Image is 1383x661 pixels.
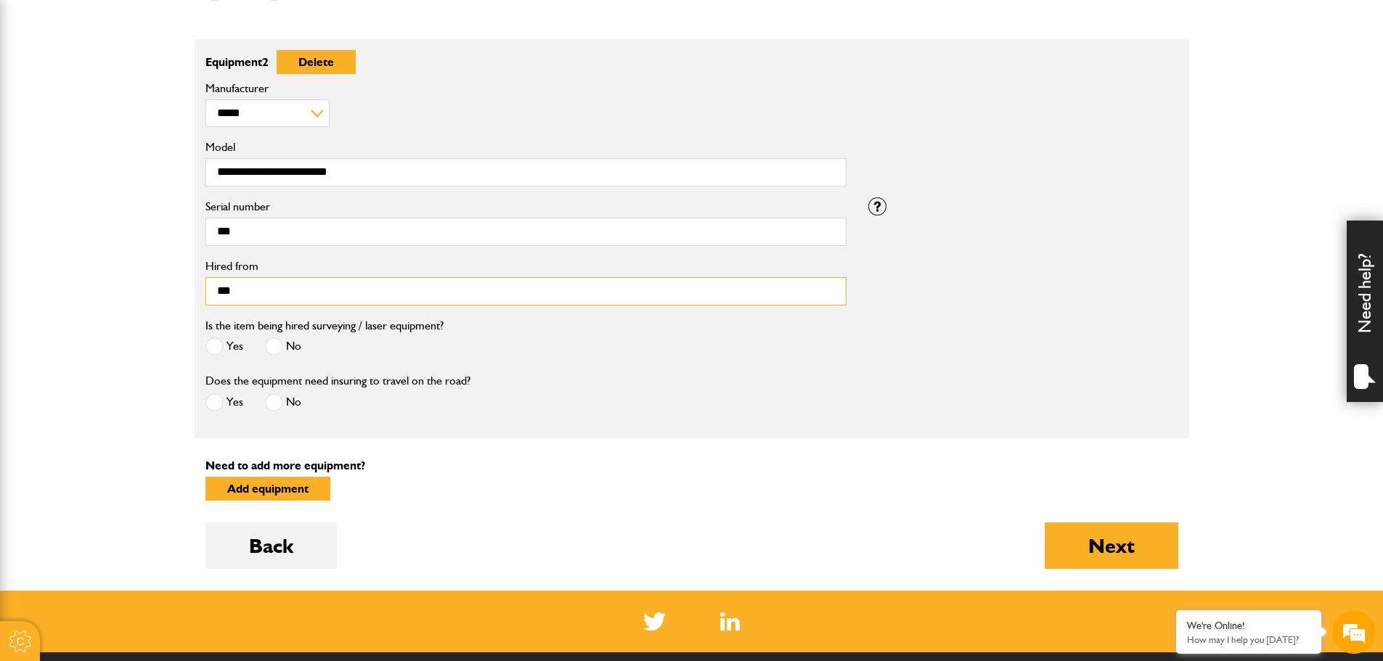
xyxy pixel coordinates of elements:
[205,460,1178,472] p: Need to add more equipment?
[205,201,846,213] label: Serial number
[19,263,265,435] textarea: Type your message and hit 'Enter'
[205,477,330,501] button: Add equipment
[1187,620,1310,632] div: We're Online!
[720,612,740,631] a: LinkedIn
[1347,221,1383,402] div: Need help?
[720,612,740,631] img: Linked In
[205,141,846,153] label: Model
[205,50,846,74] p: Equipment
[19,177,265,209] input: Enter your email address
[205,375,470,387] label: Does the equipment need insuring to travel on the road?
[19,134,265,166] input: Enter your last name
[205,320,444,332] label: Is the item being hired surveying / laser equipment?
[265,337,301,356] label: No
[205,337,243,356] label: Yes
[643,612,666,631] img: Twitter
[76,81,244,100] div: Chat with us now
[1187,634,1310,645] p: How may I help you today?
[262,55,269,69] span: 2
[197,447,264,467] em: Start Chat
[25,81,61,101] img: d_20077148190_company_1631870298795_20077148190
[238,7,273,42] div: Minimize live chat window
[205,393,243,411] label: Yes
[205,83,846,94] label: Manufacturer
[205,522,337,569] button: Back
[1045,522,1178,569] button: Next
[277,50,356,74] button: Delete
[205,260,846,272] label: Hired from
[265,393,301,411] label: No
[19,220,265,252] input: Enter your phone number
